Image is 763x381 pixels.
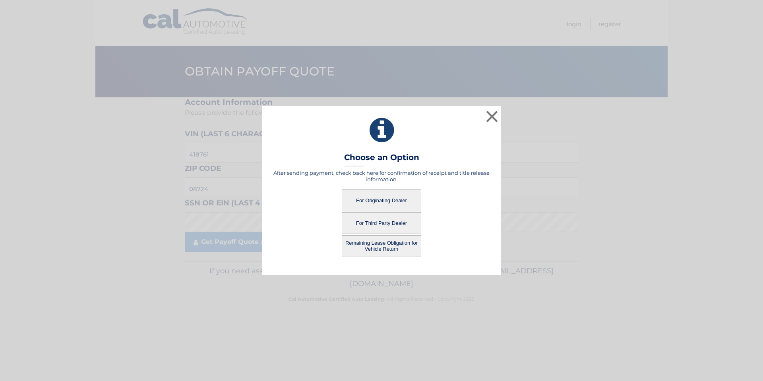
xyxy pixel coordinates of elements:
[344,153,419,166] h3: Choose an Option
[342,212,421,234] button: For Third Party Dealer
[484,108,500,124] button: ×
[272,170,491,182] h5: After sending payment, check back here for confirmation of receipt and title release information.
[342,235,421,257] button: Remaining Lease Obligation for Vehicle Return
[342,190,421,211] button: For Originating Dealer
